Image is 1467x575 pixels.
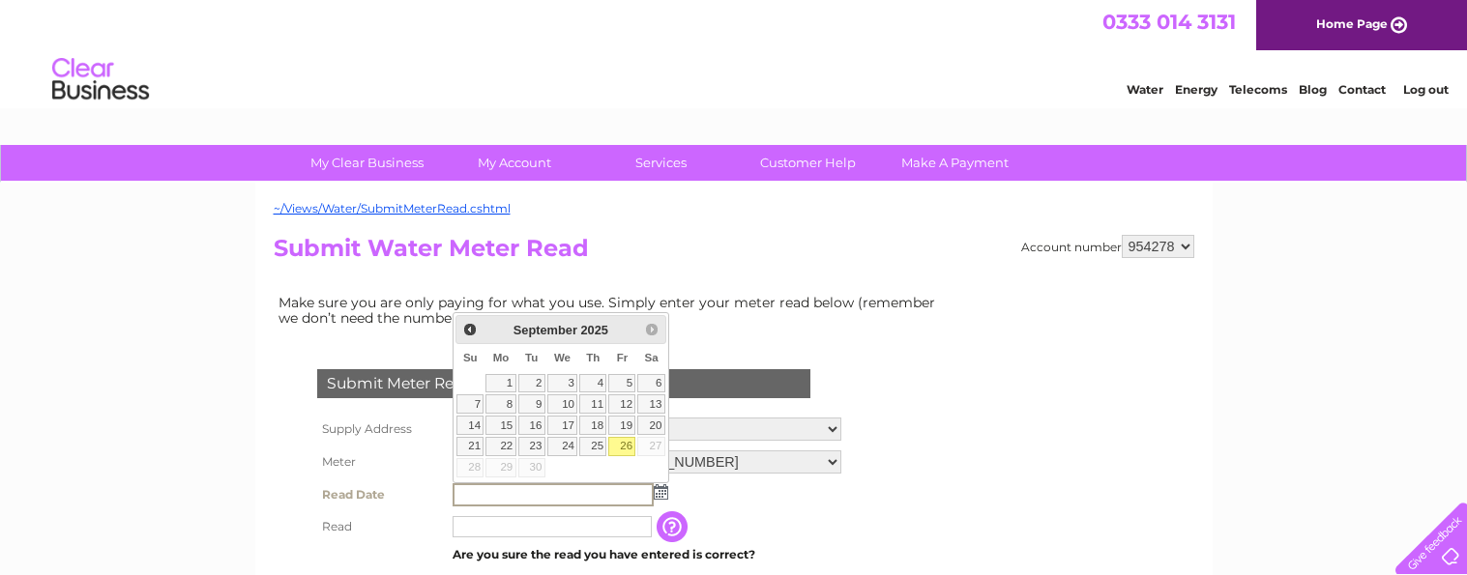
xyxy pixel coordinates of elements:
[278,11,1191,94] div: Clear Business is a trading name of Verastar Limited (registered in [GEOGRAPHIC_DATA] No. 3667643...
[875,145,1035,181] a: Make A Payment
[1403,82,1449,97] a: Log out
[1021,235,1194,258] div: Account number
[547,374,578,393] a: 3
[654,484,668,500] img: ...
[518,374,545,393] a: 2
[513,323,577,337] span: September
[312,446,448,478] th: Meter
[579,374,606,393] a: 4
[463,352,478,363] span: Sunday
[581,145,741,181] a: Services
[485,437,515,456] a: 22
[462,322,478,337] span: Prev
[485,394,515,414] a: 8
[518,394,545,414] a: 9
[274,201,511,216] a: ~/Views/Water/SubmitMeterRead.cshtml
[317,369,810,398] div: Submit Meter Read
[579,437,606,456] a: 25
[1299,82,1327,97] a: Blog
[456,416,484,435] a: 14
[579,394,606,414] a: 11
[608,437,635,456] a: 26
[637,416,664,435] a: 20
[485,416,515,435] a: 15
[448,542,846,567] td: Are you sure the read you have entered is correct?
[645,352,659,363] span: Saturday
[579,416,606,435] a: 18
[1229,82,1287,97] a: Telecoms
[287,145,447,181] a: My Clear Business
[637,394,664,414] a: 13
[518,437,545,456] a: 23
[51,50,150,109] img: logo.png
[657,511,691,542] input: Information
[274,290,951,331] td: Make sure you are only paying for what you use. Simply enter your meter read below (remember we d...
[312,478,448,511] th: Read Date
[456,437,484,456] a: 21
[274,235,1194,272] h2: Submit Water Meter Read
[518,416,545,435] a: 16
[608,416,635,435] a: 19
[554,352,571,363] span: Wednesday
[608,374,635,393] a: 5
[312,413,448,446] th: Supply Address
[434,145,594,181] a: My Account
[617,352,629,363] span: Friday
[547,437,578,456] a: 24
[580,323,607,337] span: 2025
[456,394,484,414] a: 7
[1175,82,1218,97] a: Energy
[312,511,448,542] th: Read
[728,145,888,181] a: Customer Help
[547,416,578,435] a: 17
[525,352,538,363] span: Tuesday
[608,394,635,414] a: 12
[485,374,515,393] a: 1
[547,394,578,414] a: 10
[586,352,600,363] span: Thursday
[1127,82,1163,97] a: Water
[493,352,510,363] span: Monday
[1102,10,1236,34] a: 0333 014 3131
[637,374,664,393] a: 6
[458,318,481,340] a: Prev
[1338,82,1386,97] a: Contact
